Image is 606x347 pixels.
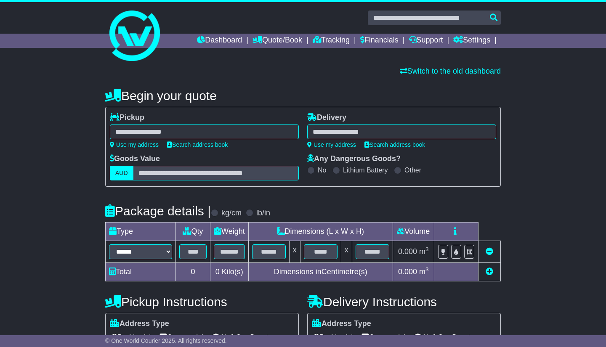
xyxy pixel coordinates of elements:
label: lb/in [256,209,270,218]
label: Goods Value [110,154,160,164]
label: kg/cm [221,209,242,218]
a: Quote/Book [252,34,302,48]
a: Financials [360,34,399,48]
label: Any Dangerous Goods? [307,154,401,164]
td: Type [106,223,176,241]
td: Weight [210,223,249,241]
td: Qty [176,223,210,241]
a: Use my address [110,141,159,148]
span: Commercial [159,331,203,344]
label: Other [404,166,421,174]
td: Kilo(s) [210,263,249,281]
span: Residential [110,331,151,344]
label: Delivery [307,113,346,122]
a: Search address book [364,141,425,148]
h4: Pickup Instructions [105,295,299,309]
a: Search address book [167,141,228,148]
td: Volume [393,223,434,241]
h4: Delivery Instructions [307,295,501,309]
label: AUD [110,166,133,180]
a: Switch to the old dashboard [400,67,501,75]
td: Dimensions (L x W x H) [248,223,393,241]
span: Air & Sea Depot [212,331,268,344]
span: m [419,247,429,256]
h4: Package details | [105,204,211,218]
label: Lithium Battery [343,166,388,174]
td: Dimensions in Centimetre(s) [248,263,393,281]
a: Settings [453,34,490,48]
td: x [341,241,352,263]
sup: 3 [425,246,429,252]
td: x [289,241,300,263]
a: Remove this item [486,247,493,256]
a: Support [409,34,443,48]
span: 0.000 [398,247,417,256]
span: Residential [312,331,353,344]
label: No [318,166,326,174]
sup: 3 [425,266,429,273]
span: m [419,268,429,276]
span: Commercial [361,331,405,344]
a: Dashboard [197,34,242,48]
label: Pickup [110,113,144,122]
a: Use my address [307,141,356,148]
label: Address Type [110,319,169,328]
span: © One World Courier 2025. All rights reserved. [105,337,227,344]
span: 0 [215,268,220,276]
a: Add new item [486,268,493,276]
span: Air & Sea Depot [414,331,470,344]
a: Tracking [313,34,350,48]
h4: Begin your quote [105,89,501,103]
td: Total [106,263,176,281]
label: Address Type [312,319,371,328]
td: 0 [176,263,210,281]
span: 0.000 [398,268,417,276]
